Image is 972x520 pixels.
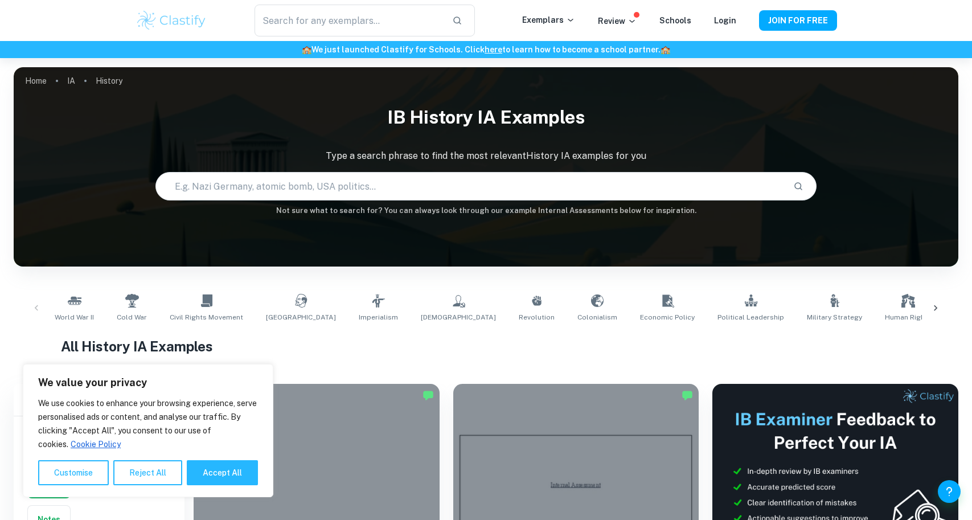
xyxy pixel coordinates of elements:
img: Marked [423,390,434,401]
p: Review [598,15,637,27]
img: Marked [682,390,693,401]
a: IA [67,73,75,89]
span: Colonialism [577,312,617,322]
span: 🏫 [661,45,670,54]
a: Cookie Policy [70,439,121,449]
a: Home [25,73,47,89]
span: [DEMOGRAPHIC_DATA] [421,312,496,322]
span: Economic Policy [640,312,695,322]
h6: Filter exemplars [14,384,184,416]
span: Civil Rights Movement [170,312,243,322]
button: JOIN FOR FREE [759,10,837,31]
span: 🏫 [302,45,311,54]
span: Cold War [117,312,147,322]
p: We value your privacy [38,376,258,390]
p: History [96,75,122,87]
input: E.g. Nazi Germany, atomic bomb, USA politics... [156,170,784,202]
a: here [485,45,502,54]
a: Schools [659,16,691,25]
span: Political Leadership [717,312,784,322]
p: Exemplars [522,14,575,26]
a: Login [714,16,736,25]
input: Search for any exemplars... [255,5,442,36]
span: [GEOGRAPHIC_DATA] [266,312,336,322]
button: Help and Feedback [938,480,961,503]
p: Type a search phrase to find the most relevant History IA examples for you [14,149,958,163]
img: Clastify logo [136,9,208,32]
span: Human Rights [885,312,932,322]
button: Customise [38,460,109,485]
span: Revolution [519,312,555,322]
div: We value your privacy [23,364,273,497]
h1: IB History IA examples [14,99,958,136]
span: Imperialism [359,312,398,322]
h6: Not sure what to search for? You can always look through our example Internal Assessments below f... [14,205,958,216]
button: Search [789,177,808,196]
button: Reject All [113,460,182,485]
p: We use cookies to enhance your browsing experience, serve personalised ads or content, and analys... [38,396,258,451]
button: Accept All [187,460,258,485]
span: World War II [55,312,94,322]
h6: We just launched Clastify for Schools. Click to learn how to become a school partner. [2,43,970,56]
h1: All History IA Examples [61,336,911,357]
span: Military Strategy [807,312,862,322]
